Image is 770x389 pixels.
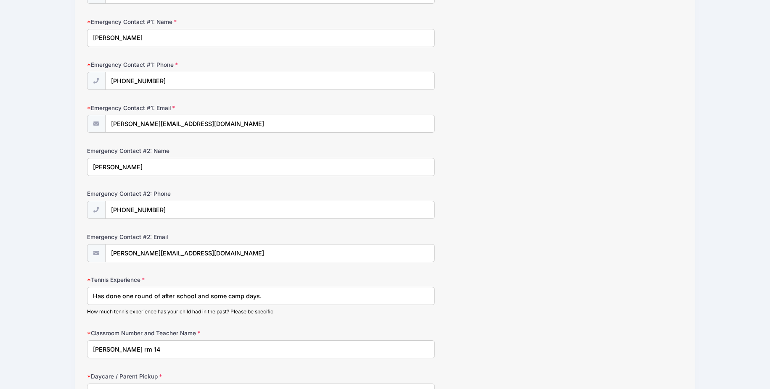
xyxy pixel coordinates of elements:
[87,308,435,315] div: How much tennis experience has your child had in the past? Please be specific
[87,147,286,155] label: Emergency Contact #2: Name
[87,329,286,337] label: Classroom Number and Teacher Name
[105,201,435,219] input: (xxx) xxx-xxxx
[87,60,286,69] label: Emergency Contact #1: Phone
[105,115,435,133] input: email@email.com
[87,18,286,26] label: Emergency Contact #1: Name
[87,104,286,112] label: Emergency Contact #1: Email
[87,276,286,284] label: Tennis Experience
[87,233,286,241] label: Emergency Contact #2: Email
[105,244,435,262] input: email@email.com
[87,372,286,381] label: Daycare / Parent Pickup
[87,189,286,198] label: Emergency Contact #2: Phone
[105,72,435,90] input: (xxx) xxx-xxxx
